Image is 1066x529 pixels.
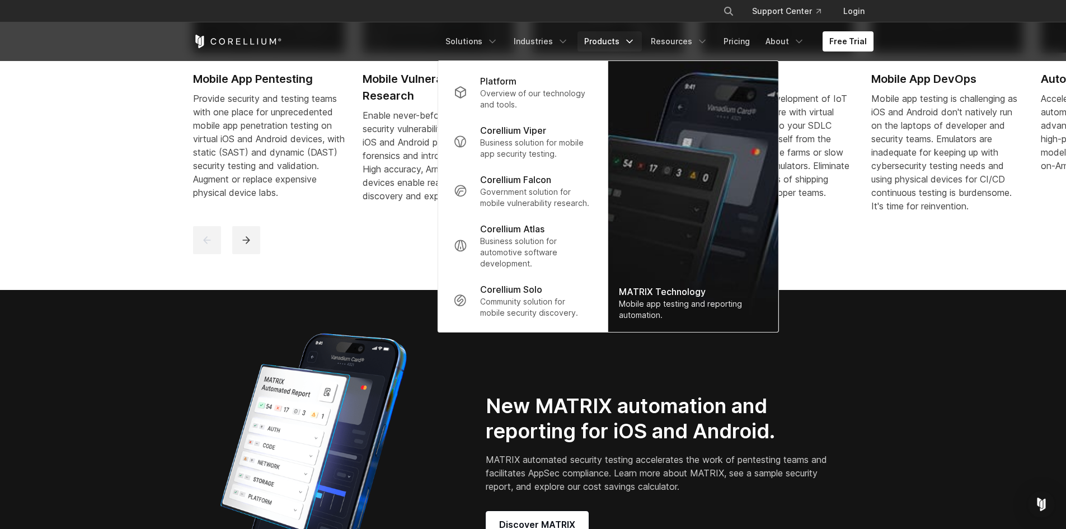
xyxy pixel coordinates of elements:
[608,61,778,332] a: MATRIX Technology Mobile app testing and reporting automation.
[486,394,831,444] h2: New MATRIX automation and reporting for iOS and Android.
[480,137,591,160] p: Business solution for mobile app security testing.
[834,1,874,21] a: Login
[871,71,1023,87] h2: Mobile App DevOps
[759,31,811,52] a: About
[439,31,505,52] a: Solutions
[444,276,600,325] a: Corellium Solo Community solution for mobile security discovery.
[480,173,551,186] p: Corellium Falcon
[823,31,874,52] a: Free Trial
[619,298,767,321] div: Mobile app testing and reporting automation.
[619,285,767,298] div: MATRIX Technology
[193,35,282,48] a: Corellium Home
[577,31,642,52] a: Products
[480,236,591,269] p: Business solution for automotive software development.
[480,74,516,88] p: Platform
[444,68,600,117] a: Platform Overview of our technology and tools.
[193,226,221,254] button: previous
[717,31,757,52] a: Pricing
[444,216,600,276] a: Corellium Atlas Business solution for automotive software development.
[480,222,544,236] p: Corellium Atlas
[644,31,715,52] a: Resources
[193,92,345,199] div: Provide security and testing teams with one place for unprecedented mobile app penetration testin...
[480,124,546,137] p: Corellium Viper
[871,92,1023,213] div: Mobile app testing is challenging as iOS and Android don't natively run on the laptops of develop...
[193,71,345,87] h2: Mobile App Pentesting
[507,31,575,52] a: Industries
[743,1,830,21] a: Support Center
[232,226,260,254] button: next
[719,1,739,21] button: Search
[363,109,514,203] div: Enable never-before-possible security vulnerability research for iOS and Android phones with deep...
[439,31,874,52] div: Navigation Menu
[710,1,874,21] div: Navigation Menu
[608,61,778,332] img: Matrix_WebNav_1x
[486,453,831,493] p: MATRIX automated security testing accelerates the work of pentesting teams and facilitates AppSec...
[444,166,600,216] a: Corellium Falcon Government solution for mobile vulnerability research.
[363,71,514,104] h2: Mobile Vulnerability Research
[480,88,591,110] p: Overview of our technology and tools.
[480,186,591,209] p: Government solution for mobile vulnerability research.
[1028,491,1055,518] div: Open Intercom Messenger
[480,283,542,296] p: Corellium Solo
[444,117,600,166] a: Corellium Viper Business solution for mobile app security testing.
[480,296,591,319] p: Community solution for mobile security discovery.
